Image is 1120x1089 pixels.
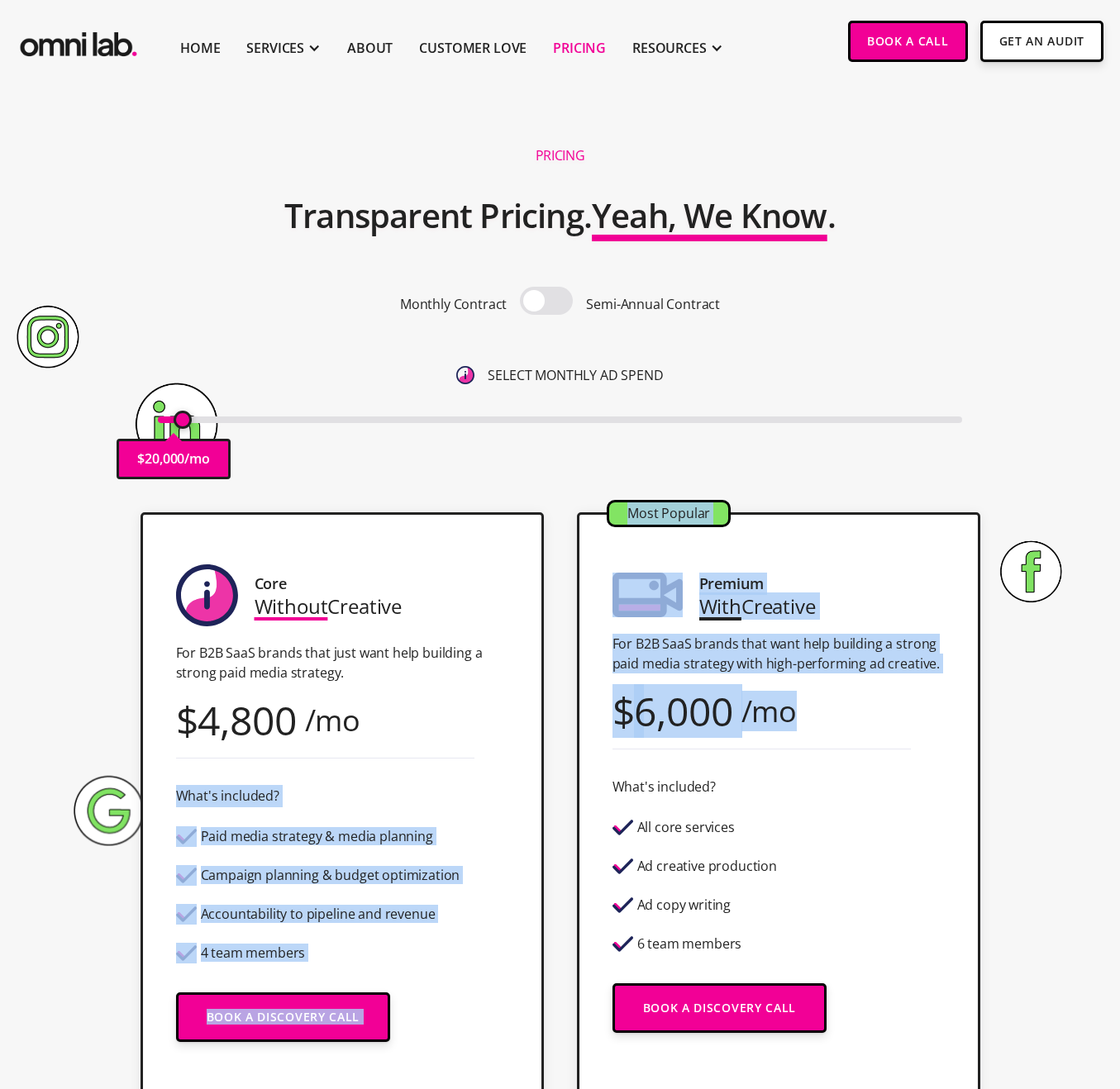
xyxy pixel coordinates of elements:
[699,592,741,620] span: With
[255,595,403,617] div: Creative
[145,448,184,470] p: 20,000
[305,709,361,731] div: /mo
[980,21,1103,62] a: Get An Audit
[637,820,735,835] div: All core services
[201,868,460,882] div: Campaign planning & budget optimization
[612,776,716,798] div: What's included?
[612,634,945,673] p: For B2B SaaS brands that want help building a strong paid media strategy with high-performing ad ...
[198,709,296,731] div: 4,800
[400,293,507,316] p: Monthly Contract
[632,38,707,58] div: RESOURCES
[612,700,635,722] div: $
[255,592,328,620] span: Without
[634,700,732,722] div: 6,000
[176,785,279,807] div: What's included?
[180,38,220,58] a: Home
[176,643,508,682] p: For B2B SaaS brands that just want help building a strong paid media strategy.
[586,293,720,316] p: Semi-Annual Contract
[699,573,764,595] div: Premium
[822,897,1120,1089] iframe: Chat Widget
[741,700,798,722] div: /mo
[176,709,198,731] div: $
[488,364,663,387] p: SELECT MONTHLY AD SPEND
[536,147,585,164] h1: Pricing
[17,21,141,61] a: home
[176,992,391,1042] a: Book a Discovery Call
[592,193,827,238] span: Yeah, We Know
[184,448,210,470] p: /mo
[456,366,474,384] img: 6410812402e99d19b372aa32_omni-nav-info.svg
[637,859,777,873] div: Ad creative production
[17,21,141,61] img: Omni Lab: B2B SaaS Demand Generation Agency
[137,448,145,470] p: $
[419,38,527,58] a: Customer Love
[848,21,968,62] a: Book a Call
[201,907,436,921] div: Accountability to pipeline and revenue
[637,898,732,912] div: Ad copy writing
[246,38,304,58] div: SERVICES
[612,983,827,1033] a: Book a Discovery Call
[699,595,816,617] div: Creative
[284,186,836,245] h2: Transparent Pricing. .
[609,502,728,525] div: Most Popular
[201,830,433,844] div: Paid media strategy & media planning
[255,573,287,595] div: Core
[637,937,742,951] div: 6 team members
[201,946,306,960] div: 4 team members
[553,38,606,58] a: Pricing
[347,38,393,58] a: About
